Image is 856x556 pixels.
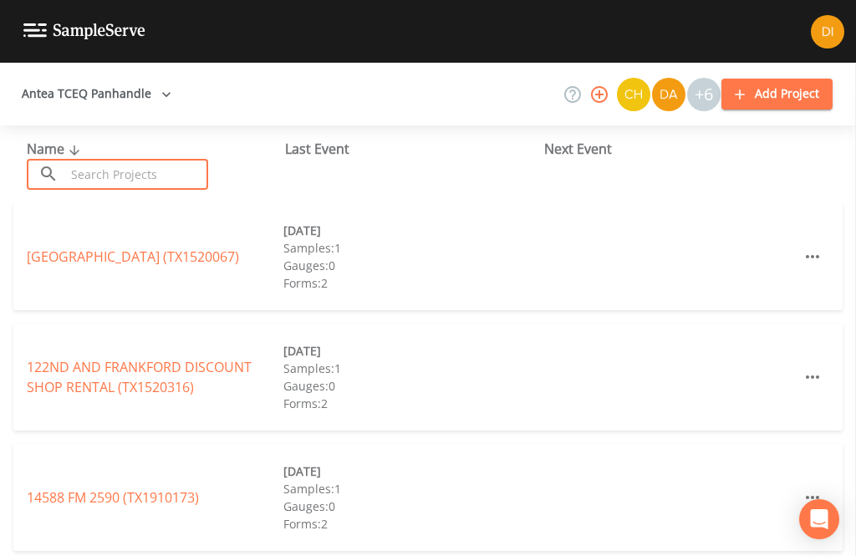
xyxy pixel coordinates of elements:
[27,247,239,266] a: [GEOGRAPHIC_DATA] (TX1520067)
[283,222,540,239] div: [DATE]
[283,395,540,412] div: Forms: 2
[799,499,839,539] div: Open Intercom Messenger
[687,78,721,111] div: +6
[65,159,208,190] input: Search Projects
[283,462,540,480] div: [DATE]
[23,23,145,39] img: logo
[283,377,540,395] div: Gauges: 0
[15,79,178,110] button: Antea TCEQ Panhandle
[811,15,844,48] img: b6f7871a69a950570374ce45cd4564a4
[27,488,199,507] a: 14588 FM 2590 (TX1910173)
[283,274,540,292] div: Forms: 2
[283,515,540,533] div: Forms: 2
[283,257,540,274] div: Gauges: 0
[283,497,540,515] div: Gauges: 0
[652,78,685,111] img: a84961a0472e9debc750dd08a004988d
[616,78,651,111] div: Charles Medina
[27,358,252,396] a: 122ND AND FRANKFORD DISCOUNT SHOP RENTAL (TX1520316)
[27,140,84,158] span: Name
[544,139,802,159] div: Next Event
[285,139,543,159] div: Last Event
[651,78,686,111] div: David Weber
[283,239,540,257] div: Samples: 1
[283,342,540,360] div: [DATE]
[283,360,540,377] div: Samples: 1
[721,79,833,110] button: Add Project
[283,480,540,497] div: Samples: 1
[617,78,650,111] img: c74b8b8b1c7a9d34f67c5e0ca157ed15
